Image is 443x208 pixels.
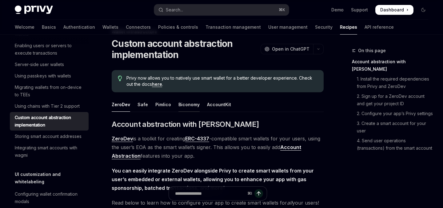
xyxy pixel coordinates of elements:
[315,20,333,35] a: Security
[15,20,34,35] a: Welcome
[10,112,89,131] a: Custom account abstraction implementation
[10,142,89,161] a: Integrating smart accounts with wagmi
[112,168,314,191] strong: You can easily integrate ZeroDev alongside Privy to create smart wallets from your user’s embedde...
[365,20,394,35] a: API reference
[279,7,285,12] span: ⌘ K
[352,57,433,74] a: Account abstraction with [PERSON_NAME]
[112,97,130,112] div: ZeroDev
[10,40,89,59] a: Enabling users or servers to execute transactions
[10,59,89,70] a: Server-side user wallets
[102,20,118,35] a: Wallets
[352,119,433,136] a: 3. Create a smart account for your user
[261,44,313,54] button: Open in ChatGPT
[15,6,53,14] img: dark logo
[254,189,263,198] button: Send message
[10,101,89,112] a: Using chains with Tier 2 support
[272,46,309,52] span: Open in ChatGPT
[112,135,133,142] a: ZeroDev
[15,84,85,98] div: Migrating wallets from on-device to TEEs
[351,7,368,13] a: Support
[206,20,261,35] a: Transaction management
[126,20,151,35] a: Connectors
[352,74,433,91] a: 1. Install the required dependencies from Privy and ZeroDev
[352,109,433,119] a: 2. Configure your app’s Privy settings
[15,171,89,185] h5: UI customization and whitelabeling
[15,133,82,140] div: Storing smart account addresses
[375,5,413,15] a: Dashboard
[207,97,231,112] div: AccountKit
[185,135,209,142] a: ERC-4337
[352,136,433,153] a: 4. Send user operations (transactions) from the smart account
[158,20,198,35] a: Policies & controls
[112,38,258,60] h1: Custom account abstraction implementation
[175,187,245,200] input: Ask a question...
[154,4,289,15] button: Open search
[138,97,148,112] div: Safe
[112,134,324,160] span: is a toolkit for creating -compatible smart wallets for your users, using the user’s EOA as the s...
[331,7,344,13] a: Demo
[358,47,386,54] span: On this page
[15,42,85,57] div: Enabling users or servers to execute transactions
[15,114,85,129] div: Custom account abstraction implementation
[126,75,317,87] span: Privy now allows you to natively use smart wallet for a better developer experience. Check out th...
[10,189,89,207] a: Configuring wallet confirmation modals
[352,91,433,109] a: 2. Sign up for a ZeroDev account and get your project ID
[155,97,171,112] div: Pimlico
[42,20,56,35] a: Basics
[178,97,200,112] div: Biconomy
[10,82,89,100] a: Migrating wallets from on-device to TEEs
[15,102,80,110] div: Using chains with Tier 2 support
[15,190,85,205] div: Configuring wallet confirmation modals
[10,70,89,81] a: Using passkeys with wallets
[268,20,308,35] a: User management
[152,81,162,87] a: here
[112,119,259,129] span: Account abstraction with [PERSON_NAME]
[340,20,357,35] a: Recipes
[166,6,183,14] div: Search...
[15,144,85,159] div: Integrating smart accounts with wagmi
[118,76,122,81] svg: Tip
[380,7,404,13] span: Dashboard
[15,72,71,80] div: Using passkeys with wallets
[15,61,64,68] div: Server-side user wallets
[418,5,428,15] button: Toggle dark mode
[10,131,89,142] a: Storing smart account addresses
[63,20,95,35] a: Authentication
